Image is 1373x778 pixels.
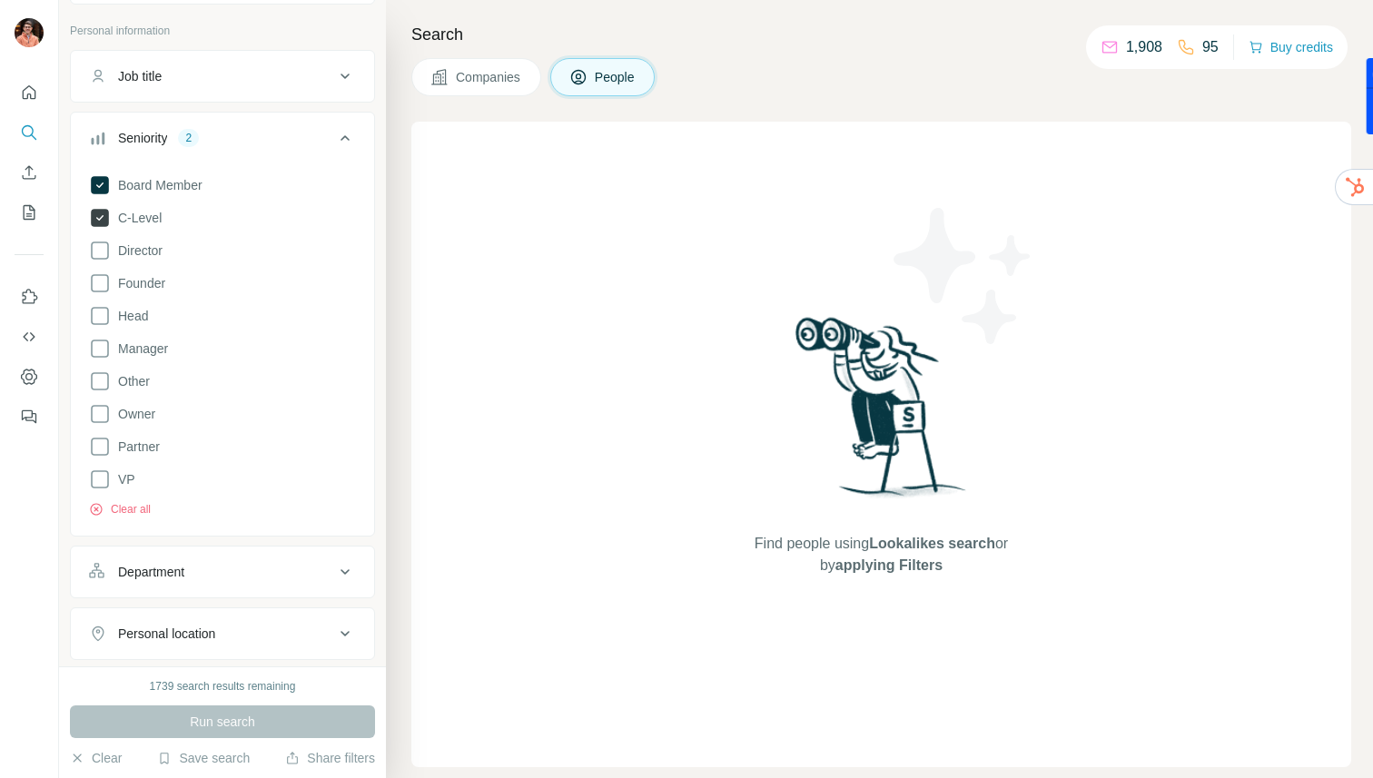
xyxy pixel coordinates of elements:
div: 2 [178,130,199,146]
span: Head [111,307,148,325]
span: Manager [111,340,168,358]
button: Search [15,116,44,149]
div: Job title [118,67,162,85]
button: Clear [70,749,122,767]
button: Quick start [15,76,44,109]
img: Avatar [15,18,44,47]
button: Use Surfe on LinkedIn [15,281,44,313]
div: Seniority [118,129,167,147]
span: Lookalikes search [869,536,995,551]
button: Clear all [89,501,151,517]
button: Save search [157,749,250,767]
button: Feedback [15,400,44,433]
button: Enrich CSV [15,156,44,189]
span: Founder [111,274,165,292]
button: Seniority2 [71,116,374,167]
button: Dashboard [15,360,44,393]
span: Companies [456,68,522,86]
div: Personal location [118,625,215,643]
button: Personal location [71,612,374,655]
span: Partner [111,438,160,456]
p: 1,908 [1126,36,1162,58]
button: Department [71,550,374,594]
span: Other [111,372,150,390]
span: VP [111,470,135,488]
span: Owner [111,405,155,423]
h4: Search [411,22,1351,47]
button: Use Surfe API [15,320,44,353]
img: Surfe Illustration - Stars [882,194,1045,358]
span: People [595,68,637,86]
span: Find people using or by [736,533,1026,576]
p: 95 [1202,36,1219,58]
span: C-Level [111,209,162,227]
button: Share filters [285,749,375,767]
div: 1739 search results remaining [150,678,296,694]
button: Buy credits [1249,34,1333,60]
span: Director [111,241,163,260]
img: Surfe Illustration - Woman searching with binoculars [787,312,976,515]
div: Department [118,563,184,581]
span: applying Filters [835,557,943,573]
span: Board Member [111,176,202,194]
p: Personal information [70,23,375,39]
button: Job title [71,54,374,98]
button: My lists [15,196,44,229]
